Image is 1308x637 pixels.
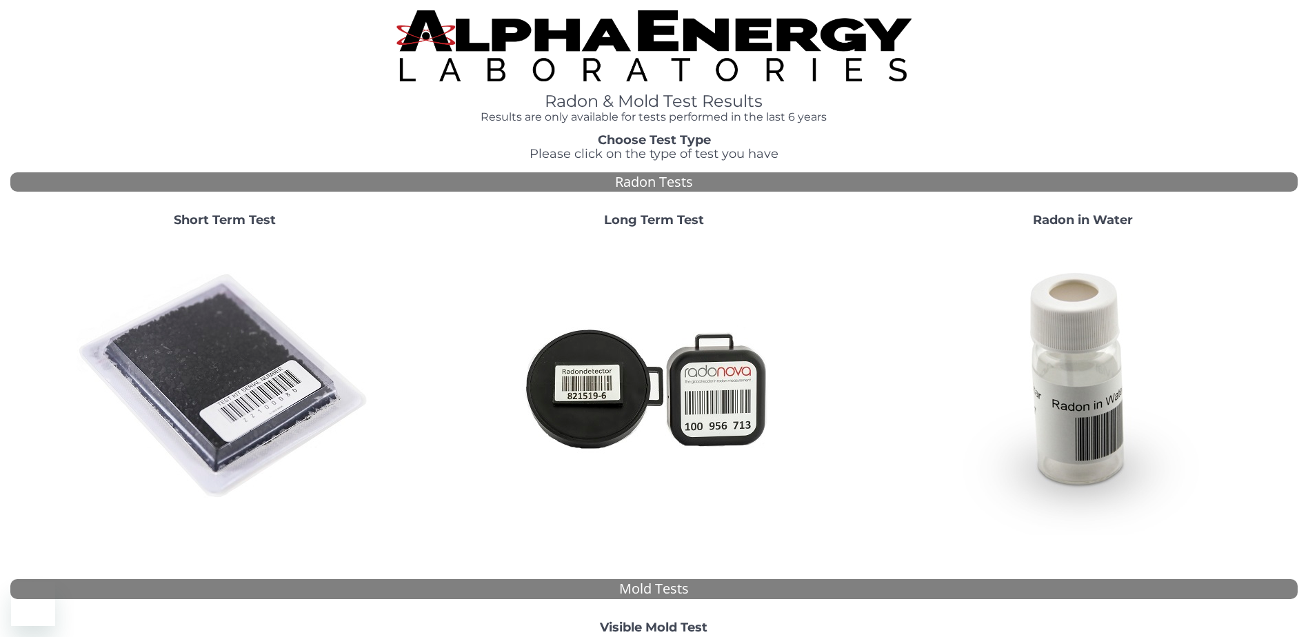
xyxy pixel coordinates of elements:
img: ShortTerm.jpg [77,239,373,535]
span: Please click on the type of test you have [530,146,778,161]
img: TightCrop.jpg [396,10,912,81]
strong: Short Term Test [174,212,276,228]
div: Mold Tests [10,579,1298,599]
img: Radtrak2vsRadtrak3.jpg [505,239,802,535]
strong: Radon in Water [1033,212,1133,228]
img: RadoninWater.jpg [935,239,1231,535]
h4: Results are only available for tests performed in the last 6 years [396,111,912,123]
strong: Choose Test Type [598,132,711,148]
iframe: Button to launch messaging window [11,582,55,626]
div: Radon Tests [10,172,1298,192]
strong: Visible Mold Test [600,620,707,635]
h1: Radon & Mold Test Results [396,92,912,110]
strong: Long Term Test [604,212,704,228]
